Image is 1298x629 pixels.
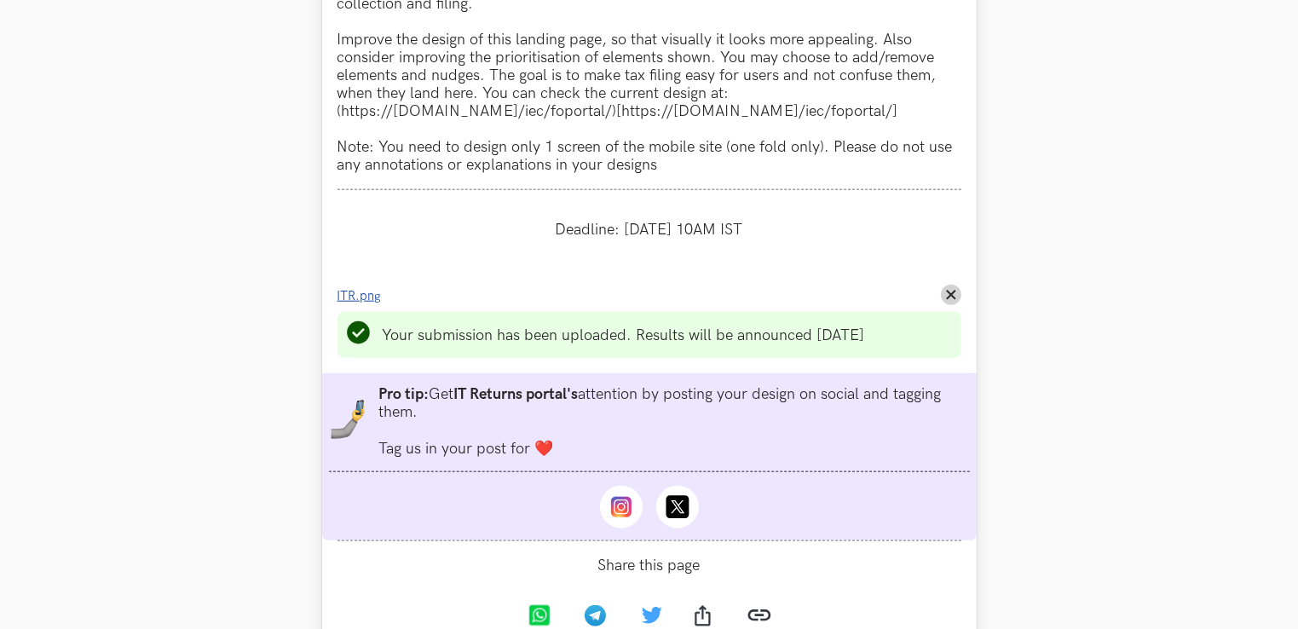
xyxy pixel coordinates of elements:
img: mobile-in-hand.png [329,400,369,440]
strong: Pro tip: [378,385,429,403]
span: ITR.png [337,289,382,303]
div: Deadline: [DATE] 10AM IST [337,205,961,254]
li: Get attention by posting your design on social and tagging them. Tag us in your post for ❤️ [378,385,969,458]
li: Your submission has been uploaded. Results will be announced [DATE] [383,326,865,344]
img: Telegram [585,605,606,626]
span: Share this page [337,557,961,574]
strong: IT Returns portal's [453,385,578,403]
img: Whatsapp [528,605,550,626]
a: ITR.png [337,286,392,304]
img: Share [695,605,710,626]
